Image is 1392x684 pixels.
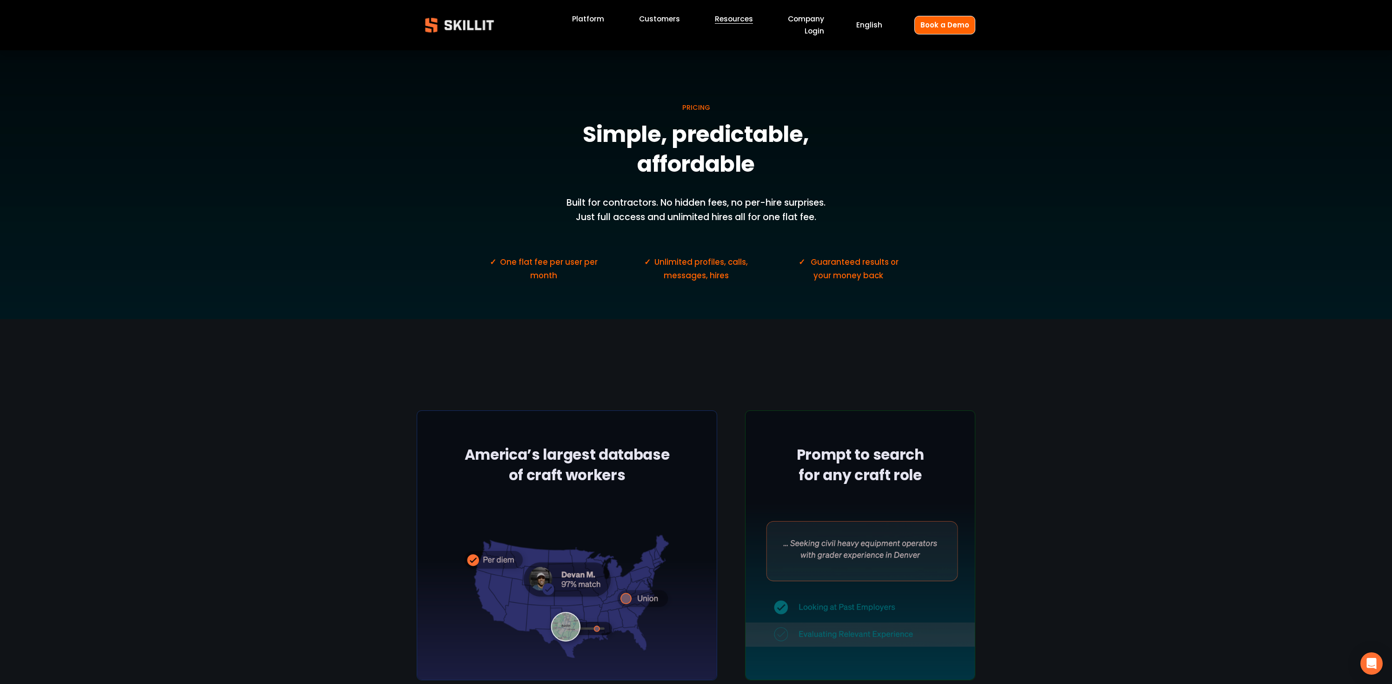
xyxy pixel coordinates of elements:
[583,117,813,185] strong: Simple, predictable, affordable
[558,196,834,224] p: Built for contractors. No hidden fees, no per-hire surprises. Just full access and unlimited hire...
[914,16,975,34] a: Book a Demo
[682,103,710,112] span: PRICING
[1360,652,1383,675] div: Open Intercom Messenger
[856,20,882,30] span: English
[639,13,680,25] a: Customers
[856,19,882,32] div: language picker
[417,11,502,39] img: Skillit
[654,256,750,281] span: Unlimited profiles, calls, messages, hires
[572,13,604,25] a: Platform
[644,256,651,269] strong: ✓
[788,13,824,25] a: Company
[811,256,900,281] span: Guaranteed results or your money back
[715,13,753,25] a: folder dropdown
[490,256,496,269] strong: ✓
[799,256,805,269] strong: ✓
[715,13,753,24] span: Resources
[805,25,824,38] a: Login
[500,256,599,281] span: One flat fee per user per month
